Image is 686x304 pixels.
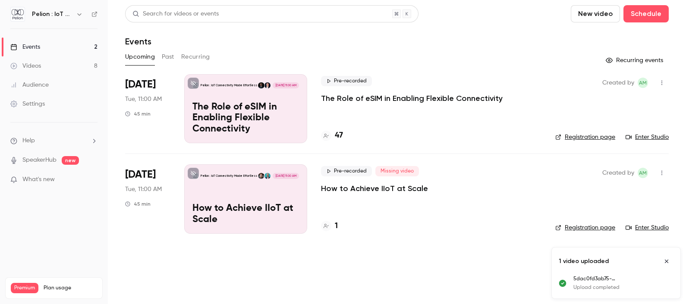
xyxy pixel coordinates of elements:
a: 1 [321,220,338,232]
span: What's new [22,175,55,184]
p: The Role of eSIM in Enabling Flexible Connectivity [192,102,299,135]
img: Ulf Seijmer [264,173,271,179]
li: help-dropdown-opener [10,136,98,145]
div: 45 min [125,110,151,117]
button: Upcoming [125,50,155,64]
button: Recurring events [602,53,669,67]
img: Alan Tait [258,173,264,179]
a: Enter Studio [626,133,669,141]
div: Oct 28 Tue, 11:00 AM (Europe/London) [125,164,170,233]
span: AM [639,78,647,88]
p: 1 video uploaded [559,257,609,266]
a: How to Achieve IIoT at ScalePelion : IoT Connectivity Made EffortlessUlf SeijmerAlan Tait[DATE] 1... [184,164,307,233]
span: Created by [602,78,634,88]
span: Plan usage [44,285,97,291]
span: [DATE] 11:00 AM [273,82,299,88]
div: 45 min [125,201,151,207]
button: Close uploads list [660,254,673,268]
a: Registration page [555,223,615,232]
div: Settings [10,100,45,108]
ul: Uploads list [552,275,680,298]
button: Recurring [181,50,210,64]
div: Audience [10,81,49,89]
a: The Role of eSIM in Enabling Flexible Connectivity [321,93,503,103]
span: Tue, 11:00 AM [125,185,162,194]
div: Events [10,43,40,51]
span: Anna Murdoch [638,168,648,178]
div: Videos [10,62,41,70]
iframe: Noticeable Trigger [87,176,98,184]
h1: Events [125,36,151,47]
p: Pelion : IoT Connectivity Made Effortless [201,174,257,178]
span: Created by [602,168,634,178]
span: new [62,156,79,165]
span: AM [639,168,647,178]
a: Enter Studio [626,223,669,232]
a: Registration page [555,133,615,141]
button: Past [162,50,174,64]
span: [DATE] [125,168,156,182]
span: Anna Murdoch [638,78,648,88]
img: Fredrik Stålbrand [258,82,264,88]
div: Oct 7 Tue, 11:00 AM (Europe/London) [125,74,170,143]
p: Upload completed [573,284,668,291]
a: How to Achieve IIoT at Scale [321,183,428,194]
span: Help [22,136,35,145]
h4: 47 [335,130,343,141]
button: New video [571,5,620,22]
span: [DATE] [125,78,156,91]
a: SpeakerHub [22,156,57,165]
img: Niall Strachan [264,82,271,88]
img: Pelion : IoT Connectivity Made Effortless [11,7,25,21]
span: Pre-recorded [321,166,372,176]
button: Schedule [623,5,669,22]
a: 47 [321,130,343,141]
span: Pre-recorded [321,76,372,86]
p: 5dac0fd3ab75-ba9cea702e0ef10358886df8bcaac72a (1) [573,275,668,283]
h6: Pelion : IoT Connectivity Made Effortless [32,10,72,19]
h4: 1 [335,220,338,232]
span: Tue, 11:00 AM [125,95,162,103]
p: Pelion : IoT Connectivity Made Effortless [201,83,257,88]
a: The Role of eSIM in Enabling Flexible Connectivity Pelion : IoT Connectivity Made EffortlessNiall... [184,74,307,143]
span: Missing video [375,166,419,176]
span: [DATE] 11:00 AM [273,173,299,179]
p: How to Achieve IIoT at Scale [192,203,299,226]
div: Search for videos or events [132,9,219,19]
span: Premium [11,283,38,293]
